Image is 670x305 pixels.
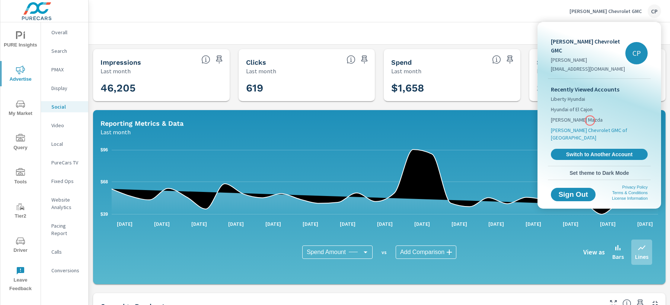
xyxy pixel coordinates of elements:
[551,188,596,201] button: Sign Out
[622,185,648,189] a: Privacy Policy
[551,85,648,94] p: Recently Viewed Accounts
[551,106,593,113] span: Hyundai of El Cajon
[551,95,585,103] span: Liberty Hyundai
[548,166,651,180] button: Set theme to Dark Mode
[612,190,648,195] a: Terms & Conditions
[557,191,590,198] span: Sign Out
[551,116,603,123] span: [PERSON_NAME] Mazda
[551,37,625,55] p: [PERSON_NAME] Chevrolet GMC
[625,42,648,64] div: CP
[551,65,625,73] p: [EMAIL_ADDRESS][DOMAIN_NAME]
[551,149,648,160] a: Switch to Another Account
[612,196,648,200] a: License Information
[551,170,648,176] span: Set theme to Dark Mode
[555,151,644,158] span: Switch to Another Account
[551,126,648,141] span: [PERSON_NAME] Chevrolet GMC of [GEOGRAPHIC_DATA]
[551,56,625,64] p: [PERSON_NAME]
